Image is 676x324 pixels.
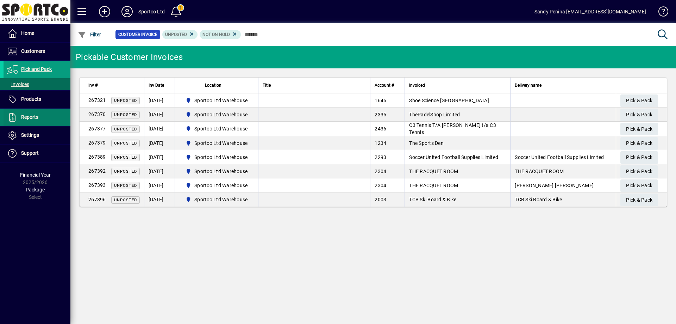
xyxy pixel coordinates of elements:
span: THE RACQUET ROOM [515,169,564,174]
span: Unposted [114,127,137,132]
span: 1234 [375,140,386,146]
button: Profile [116,5,138,18]
span: 2335 [375,112,386,117]
span: Products [21,96,41,102]
span: Sportco Ltd Warehouse [194,97,248,104]
span: Sportco Ltd Warehouse [183,110,251,119]
span: Sportco Ltd Warehouse [183,96,251,105]
a: Settings [4,127,70,144]
span: THE RACQUET ROOM [409,183,458,188]
button: Add [93,5,116,18]
span: THE RACQUET ROOM [409,169,458,174]
span: Sportco Ltd Warehouse [194,140,248,147]
span: Pick & Pack [626,123,652,135]
span: TCB Ski Board & Bike [515,197,562,202]
span: Pick & Pack [626,166,652,177]
div: Inv Date [149,81,170,89]
span: Unposted [114,155,137,160]
button: Pick & Pack [620,109,658,121]
span: Package [26,187,45,192]
span: Reports [21,114,38,120]
span: Sportco Ltd Warehouse [183,167,251,176]
span: Pick & Pack [626,95,652,106]
span: Pick & Pack [626,180,652,191]
div: Title [263,81,366,89]
td: [DATE] [144,93,175,108]
span: 267377 [88,126,106,132]
span: Account # [375,81,394,89]
span: Invoiced [409,81,425,89]
span: Inv Date [149,81,164,89]
span: Support [21,150,39,156]
a: Support [4,145,70,162]
div: Location [179,81,254,89]
button: Pick & Pack [620,123,658,135]
span: Location [205,81,221,89]
span: Pick & Pack [626,152,652,163]
td: [DATE] [144,178,175,192]
div: Delivery name [515,81,612,89]
span: Soccer United Football Supplies Limited [515,154,604,160]
div: Sandy Penina [EMAIL_ADDRESS][DOMAIN_NAME] [534,6,646,17]
span: Sportco Ltd Warehouse [194,111,248,118]
span: Sportco Ltd Warehouse [194,154,248,161]
button: Pick & Pack [620,137,658,150]
span: Unposted [114,198,137,202]
div: Account # [375,81,400,89]
span: Pick and Pack [21,66,52,72]
span: C3 Tennis T/A [PERSON_NAME] t/a C3 Tennis [409,122,496,135]
button: Pick & Pack [620,179,658,192]
span: 2304 [375,169,386,174]
mat-chip: Customer Invoice Status: Unposted [162,30,198,39]
td: [DATE] [144,164,175,178]
span: The Sports Den [409,140,444,146]
span: Invoices [7,81,29,87]
span: Unposted [114,98,137,103]
a: Knowledge Base [653,1,667,24]
button: Pick & Pack [620,151,658,164]
span: Settings [21,132,39,138]
span: 2003 [375,197,386,202]
span: 2293 [375,154,386,160]
span: Pick & Pack [626,109,652,121]
span: Sportco Ltd Warehouse [183,139,251,147]
span: 267321 [88,97,106,103]
span: Sportco Ltd Warehouse [183,124,251,133]
span: Inv # [88,81,98,89]
a: Reports [4,109,70,126]
span: Unposted [114,141,137,146]
span: Customer Invoice [118,31,157,38]
span: ThePadelShop Limited [409,112,460,117]
button: Pick & Pack [620,165,658,178]
span: TCB Ski Board & Bike [409,197,456,202]
td: [DATE] [144,108,175,122]
span: Unposted [114,112,137,117]
div: Inv # [88,81,140,89]
span: Pick & Pack [626,194,652,206]
span: Pick & Pack [626,137,652,149]
a: Invoices [4,78,70,90]
span: Sportco Ltd Warehouse [183,195,251,204]
span: 2304 [375,183,386,188]
span: Home [21,30,34,36]
mat-chip: Hold Status: Not On Hold [200,30,241,39]
span: 267396 [88,197,106,202]
span: Delivery name [515,81,542,89]
span: Sportco Ltd Warehouse [194,125,248,132]
span: Sportco Ltd Warehouse [194,196,248,203]
button: Pick & Pack [620,194,658,206]
div: Pickable Customer Invoices [76,51,183,63]
span: Unposted [165,32,187,37]
button: Pick & Pack [620,94,658,107]
span: 267370 [88,111,106,117]
span: 1645 [375,98,386,103]
span: Shoe Science [GEOGRAPHIC_DATA] [409,98,489,103]
div: Invoiced [409,81,506,89]
span: 267393 [88,182,106,188]
span: Soccer United Football Supplies Limited [409,154,498,160]
a: Home [4,25,70,42]
span: Not On Hold [202,32,230,37]
span: Sportco Ltd Warehouse [183,181,251,190]
span: Financial Year [20,172,51,178]
span: 2436 [375,126,386,132]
